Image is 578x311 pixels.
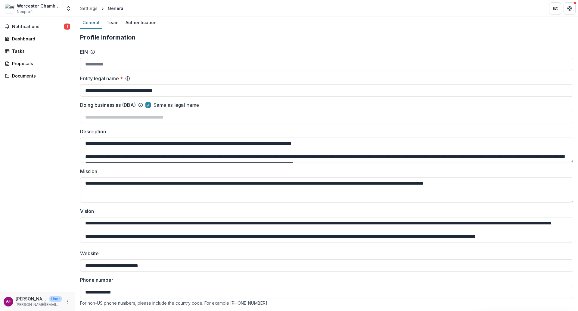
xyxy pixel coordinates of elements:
[12,36,68,42] div: Dashboard
[12,24,64,29] span: Notifications
[549,2,561,14] button: Partners
[12,73,68,79] div: Documents
[64,298,71,305] button: More
[6,300,11,303] div: Ariana Falk
[153,101,199,109] span: Same as legal name
[64,24,70,30] span: 1
[78,4,127,13] nav: breadcrumb
[80,34,573,41] h2: Profile information
[78,4,100,13] a: Settings
[80,18,102,27] div: General
[2,46,73,56] a: Tasks
[104,18,121,27] div: Team
[80,48,88,56] label: EIN
[5,4,14,13] img: Worcester Chamber Music Society, Inc.
[80,101,136,109] label: Doing business as (DBA)
[108,5,125,11] div: General
[2,22,73,31] button: Notifications1
[80,128,570,135] label: Description
[123,18,159,27] div: Authentication
[16,296,47,302] p: [PERSON_NAME]
[80,250,570,257] label: Website
[64,2,73,14] button: Open entity switcher
[2,71,73,81] a: Documents
[123,17,159,29] a: Authentication
[80,300,573,306] div: For non-US phone numbers, please include the country code. For example [PHONE_NUMBER]
[80,17,102,29] a: General
[80,276,570,284] label: Phone number
[80,5,98,11] div: Settings
[104,17,121,29] a: Team
[80,168,570,175] label: Mission
[564,2,576,14] button: Get Help
[80,208,570,215] label: Vision
[2,34,73,44] a: Dashboard
[17,9,34,14] span: Nonprofit
[2,59,73,68] a: Proposals
[12,60,68,67] div: Proposals
[16,302,62,307] p: [PERSON_NAME][EMAIL_ADDRESS][DOMAIN_NAME]
[49,296,62,302] p: User
[12,48,68,54] div: Tasks
[80,75,123,82] label: Entity legal name
[17,3,62,9] div: Worcester Chamber Music Society, Inc.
